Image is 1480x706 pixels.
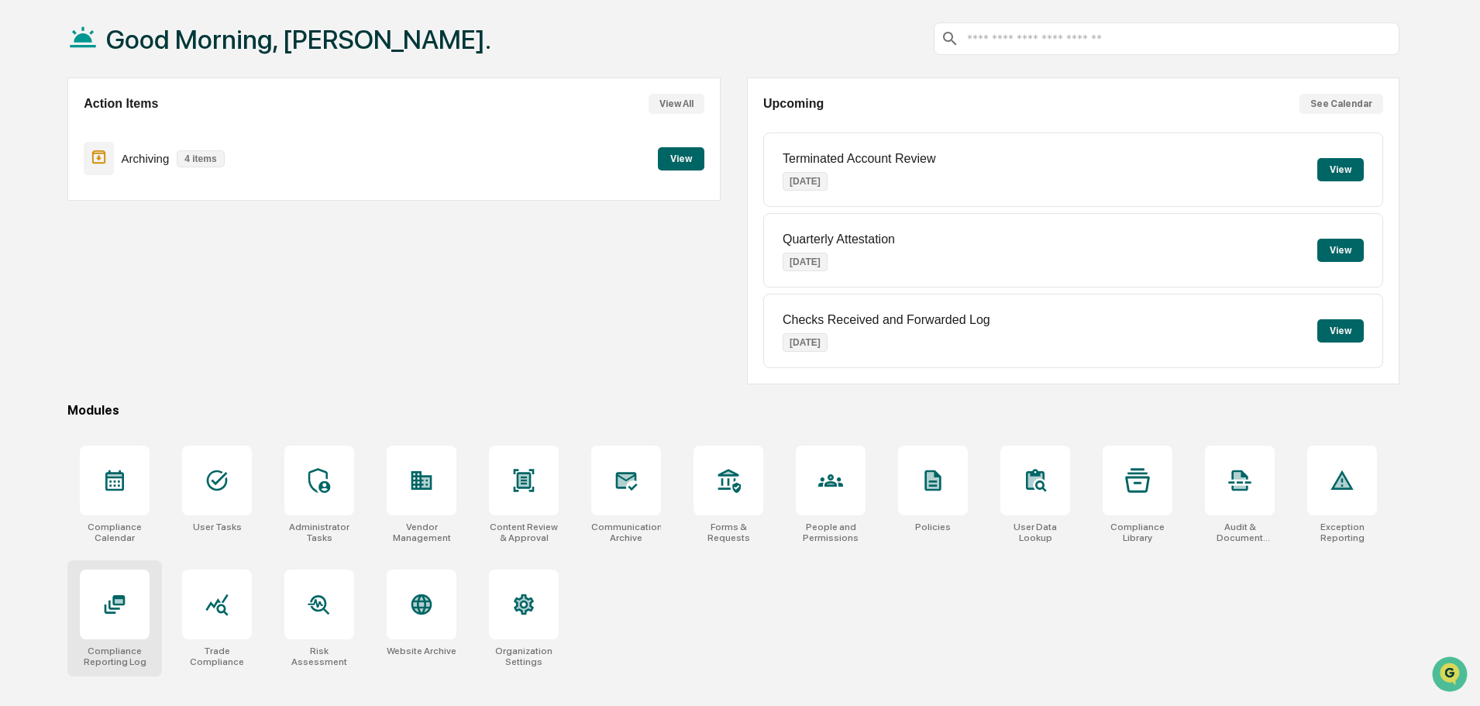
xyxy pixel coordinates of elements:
[31,225,98,240] span: Data Lookup
[154,263,188,274] span: Pylon
[489,646,559,667] div: Organization Settings
[9,189,106,217] a: 🖐️Preclearance
[1103,522,1172,543] div: Compliance Library
[106,189,198,217] a: 🗄️Attestations
[15,197,28,209] div: 🖐️
[1205,522,1275,543] div: Audit & Document Logs
[80,522,150,543] div: Compliance Calendar
[1317,239,1364,262] button: View
[658,147,704,170] button: View
[31,195,100,211] span: Preclearance
[1317,158,1364,181] button: View
[263,123,282,142] button: Start new chat
[591,522,661,543] div: Communications Archive
[387,522,456,543] div: Vendor Management
[783,172,828,191] p: [DATE]
[658,150,704,165] a: View
[284,522,354,543] div: Administrator Tasks
[15,119,43,146] img: 1746055101610-c473b297-6a78-478c-a979-82029cc54cd1
[783,232,895,246] p: Quarterly Attestation
[783,313,990,327] p: Checks Received and Forwarded Log
[182,646,252,667] div: Trade Compliance
[915,522,951,532] div: Policies
[109,262,188,274] a: Powered byPylon
[694,522,763,543] div: Forms & Requests
[84,97,158,111] h2: Action Items
[122,152,170,165] p: Archiving
[284,646,354,667] div: Risk Assessment
[53,134,196,146] div: We're available if you need us!
[1307,522,1377,543] div: Exception Reporting
[796,522,866,543] div: People and Permissions
[15,33,282,57] p: How can we help?
[1317,319,1364,343] button: View
[106,24,491,55] h1: Good Morning, [PERSON_NAME].
[112,197,125,209] div: 🗄️
[763,97,824,111] h2: Upcoming
[1430,655,1472,697] iframe: Open customer support
[128,195,192,211] span: Attestations
[193,522,242,532] div: User Tasks
[489,522,559,543] div: Content Review & Approval
[783,333,828,352] p: [DATE]
[783,152,935,166] p: Terminated Account Review
[15,226,28,239] div: 🔎
[80,646,150,667] div: Compliance Reporting Log
[1000,522,1070,543] div: User Data Lookup
[783,253,828,271] p: [DATE]
[387,646,456,656] div: Website Archive
[9,219,104,246] a: 🔎Data Lookup
[53,119,254,134] div: Start new chat
[67,403,1399,418] div: Modules
[1299,94,1383,114] button: See Calendar
[177,150,224,167] p: 4 items
[649,94,704,114] button: View All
